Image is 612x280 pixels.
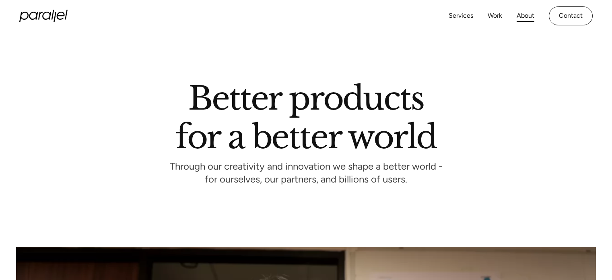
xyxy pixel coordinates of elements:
[517,10,534,22] a: About
[170,163,443,185] p: Through our creativity and innovation we shape a better world - for ourselves, our partners, and ...
[449,10,473,22] a: Services
[549,6,593,25] a: Contact
[488,10,502,22] a: Work
[175,87,437,149] h1: Better products for a better world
